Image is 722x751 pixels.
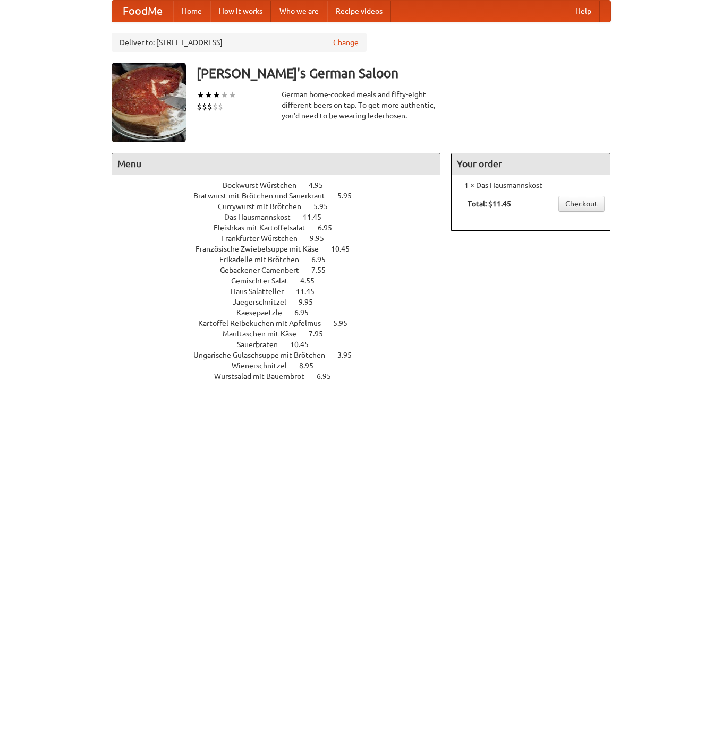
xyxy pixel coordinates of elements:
a: Das Hausmannskost 11.45 [224,213,341,221]
span: 11.45 [303,213,332,221]
span: Bockwurst Würstchen [223,181,307,189]
span: 6.95 [317,372,342,381]
span: 5.95 [337,192,362,200]
span: Currywurst mit Brötchen [218,202,312,211]
a: Checkout [558,196,605,212]
a: Frankfurter Würstchen 9.95 [221,234,344,243]
span: Fleishkas mit Kartoffelsalat [214,223,316,232]
a: Gemischter Salat 4.55 [231,277,334,285]
span: 6.95 [318,223,343,232]
li: ★ [197,89,205,101]
a: Gebackener Camenbert 7.55 [220,266,345,274]
span: 4.55 [300,277,325,285]
span: Gebackener Camenbert [220,266,310,274]
li: ★ [213,89,220,101]
span: 6.95 [311,255,336,264]
li: $ [213,101,218,113]
span: Sauerbraten [237,340,288,349]
li: $ [202,101,207,113]
span: Ungarische Gulaschsuppe mit Brötchen [193,351,336,359]
a: Kaesepaetzle 6.95 [236,308,328,317]
a: Who we are [271,1,327,22]
a: Maultaschen mit Käse 7.95 [223,330,343,338]
h3: [PERSON_NAME]'s German Saloon [197,63,611,84]
span: Kartoffel Reibekuchen mit Apfelmus [198,319,332,327]
a: Fleishkas mit Kartoffelsalat 6.95 [214,223,352,232]
span: Bratwurst mit Brötchen und Sauerkraut [193,192,336,200]
span: Das Hausmannskost [224,213,301,221]
span: Jaegerschnitzel [233,298,297,306]
span: Wurstsalad mit Bauernbrot [214,372,315,381]
span: 3.95 [337,351,362,359]
a: Help [567,1,600,22]
a: Bratwurst mit Brötchen und Sauerkraut 5.95 [193,192,371,200]
li: 1 × Das Hausmannskost [457,180,605,191]
a: Jaegerschnitzel 9.95 [233,298,333,306]
h4: Your order [452,153,610,175]
a: Haus Salatteller 11.45 [231,287,334,296]
li: ★ [220,89,228,101]
span: 8.95 [299,361,324,370]
span: Frikadelle mit Brötchen [219,255,310,264]
a: Bockwurst Würstchen 4.95 [223,181,343,189]
div: German home-cooked meals and fifty-eight different beers on tap. To get more authentic, you'd nee... [282,89,441,121]
a: Wurstsalad mit Bauernbrot 6.95 [214,372,351,381]
span: Maultaschen mit Käse [223,330,307,338]
span: Französische Zwiebelsuppe mit Käse [196,245,329,253]
li: ★ [228,89,236,101]
span: Frankfurter Würstchen [221,234,308,243]
span: Gemischter Salat [231,277,299,285]
li: $ [218,101,223,113]
a: How it works [210,1,271,22]
a: Frikadelle mit Brötchen 6.95 [219,255,345,264]
span: 10.45 [290,340,319,349]
a: Kartoffel Reibekuchen mit Apfelmus 5.95 [198,319,367,327]
a: Französische Zwiebelsuppe mit Käse 10.45 [196,245,369,253]
span: 11.45 [296,287,325,296]
li: $ [197,101,202,113]
a: Sauerbraten 10.45 [237,340,328,349]
div: Deliver to: [STREET_ADDRESS] [112,33,367,52]
span: 6.95 [294,308,319,317]
span: 7.55 [311,266,336,274]
a: Ungarische Gulaschsuppe mit Brötchen 3.95 [193,351,371,359]
span: Kaesepaetzle [236,308,293,317]
a: Change [333,37,359,48]
li: $ [207,101,213,113]
a: Currywurst mit Brötchen 5.95 [218,202,347,211]
span: Wienerschnitzel [232,361,298,370]
span: 10.45 [331,245,360,253]
a: Wienerschnitzel 8.95 [232,361,333,370]
b: Total: $11.45 [468,200,511,208]
span: 9.95 [299,298,324,306]
li: ★ [205,89,213,101]
a: Home [173,1,210,22]
span: Haus Salatteller [231,287,294,296]
span: 7.95 [309,330,334,338]
span: 5.95 [313,202,338,211]
span: 5.95 [333,319,358,327]
img: angular.jpg [112,63,186,142]
a: Recipe videos [327,1,391,22]
span: 4.95 [309,181,334,189]
span: 9.95 [310,234,335,243]
h4: Menu [112,153,440,175]
a: FoodMe [112,1,173,22]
